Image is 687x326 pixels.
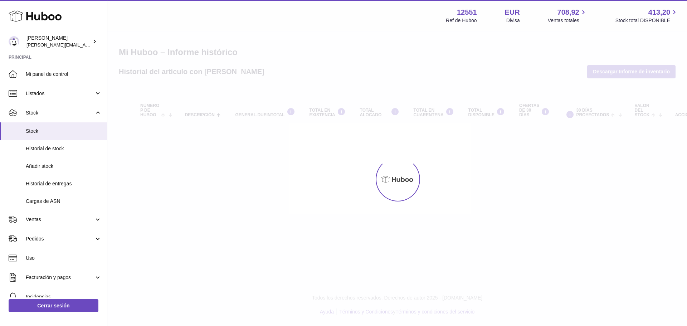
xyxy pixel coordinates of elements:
[26,42,182,48] span: [PERSON_NAME][EMAIL_ADDRESS][PERSON_NAME][DOMAIN_NAME]
[26,274,94,281] span: Facturación y pagos
[26,110,94,116] span: Stock
[26,145,102,152] span: Historial de stock
[446,17,477,24] div: Ref de Huboo
[9,36,19,47] img: gerardo.montoiro@cleverenterprise.es
[615,17,678,24] span: Stock total DISPONIBLE
[505,8,520,17] strong: EUR
[457,8,477,17] strong: 12551
[26,163,102,170] span: Añadir stock
[26,293,102,300] span: Incidencias
[26,255,102,262] span: Uso
[26,128,102,135] span: Stock
[648,8,670,17] span: 413,20
[26,71,102,78] span: Mi panel de control
[26,180,102,187] span: Historial de entregas
[557,8,579,17] span: 708,92
[26,90,94,97] span: Listados
[9,299,98,312] a: Cerrar sesión
[548,17,588,24] span: Ventas totales
[615,8,678,24] a: 413,20 Stock total DISPONIBLE
[506,17,520,24] div: Divisa
[26,235,94,242] span: Pedidos
[548,8,588,24] a: 708,92 Ventas totales
[26,216,94,223] span: Ventas
[26,35,91,48] div: [PERSON_NAME]
[26,198,102,205] span: Cargas de ASN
